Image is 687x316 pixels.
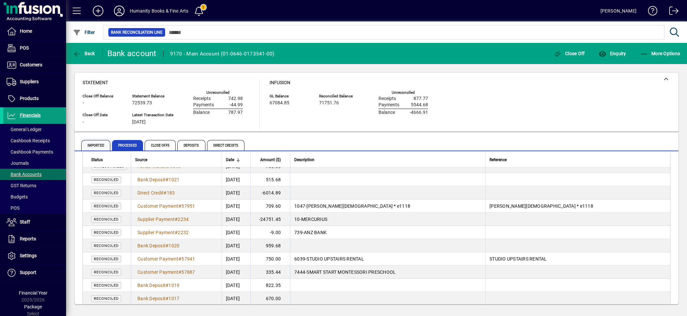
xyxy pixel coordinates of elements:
[94,270,119,274] span: Reconciled
[3,124,66,135] a: General Ledger
[7,183,36,188] span: GST Returns
[294,269,305,275] span: 7444
[303,230,304,235] span: -
[66,48,102,59] app-page-header-button: Back
[20,45,29,51] span: POS
[168,296,179,301] span: 1017
[3,214,66,230] a: Staff
[222,239,250,252] td: [DATE]
[135,268,198,276] a: Customer Payment#57887
[294,230,303,235] span: 739
[132,120,146,125] span: [DATE]
[137,190,163,195] span: Direct Credit
[230,102,243,108] span: -44.99
[3,74,66,90] a: Suppliers
[168,243,179,248] span: 1020
[165,296,168,301] span: #
[222,292,250,305] td: [DATE]
[181,256,195,262] span: 57941
[250,213,290,226] td: -24751.45
[226,156,234,163] span: Date
[83,120,84,125] span: -
[94,283,119,288] span: Reconciled
[130,6,189,16] div: Humanity Books & Fine Arts
[20,270,36,275] span: Support
[3,248,66,264] a: Settings
[294,256,305,262] span: 6039
[94,178,119,182] span: Reconciled
[3,135,66,146] a: Cashbook Receipts
[255,156,287,163] div: Amount ($)
[3,158,66,169] a: Journals
[260,156,281,163] span: Amount ($)
[173,164,181,169] span: 310
[300,217,301,222] span: -
[135,255,198,263] a: Customer Payment#57941
[7,194,28,199] span: Budgets
[7,149,53,155] span: Cashbook Payments
[319,94,359,98] span: Reconciled Balance
[3,90,66,107] a: Products
[137,283,165,288] span: Bank Deposit
[250,252,290,265] td: 750.00
[193,110,210,115] span: Balance
[3,146,66,158] a: Cashbook Payments
[600,6,636,16] div: [PERSON_NAME]
[94,191,119,195] span: Reconciled
[3,23,66,40] a: Home
[135,176,182,183] a: Bank Deposit#1021
[250,279,290,292] td: 822.35
[19,290,48,296] span: Financial Year
[193,102,214,108] span: Payments
[94,230,119,235] span: Reconciled
[379,96,396,101] span: Receipts
[489,156,507,163] span: Reference
[222,173,250,186] td: [DATE]
[135,202,198,210] a: Customer Payment#57951
[222,226,250,239] td: [DATE]
[643,1,658,23] a: Knowledge Base
[94,217,119,222] span: Reconciled
[71,48,97,59] button: Back
[489,256,547,262] span: STUDIO UPSTAIRS RENTAL
[222,199,250,213] td: [DATE]
[170,49,274,59] div: 9170 - Main Account (01-0646-0173541-00)
[250,173,290,186] td: 515.68
[638,48,682,59] button: More Options
[20,253,37,258] span: Settings
[177,140,205,151] span: Deposits
[165,243,168,248] span: #
[91,156,127,163] div: Status
[132,94,173,98] span: Statement Balance
[20,28,32,34] span: Home
[163,190,166,195] span: #
[20,113,41,118] span: Financials
[135,189,177,196] a: Direct Credit#183
[81,140,110,151] span: Imported
[135,295,182,302] a: Bank Deposit#1017
[88,5,109,17] button: Add
[3,264,66,281] a: Support
[3,169,66,180] a: Bank Accounts
[20,79,39,84] span: Suppliers
[598,51,626,56] span: Enquiry
[94,257,119,261] span: Reconciled
[181,269,195,275] span: 57887
[307,256,364,262] span: STUDIO UPSTAIRS RENTAL
[7,172,42,177] span: Bank Accounts
[301,217,327,222] span: MERCURIUS
[222,186,250,199] td: [DATE]
[109,5,130,17] button: Profile
[489,156,662,163] div: Reference
[250,226,290,239] td: -9.00
[181,203,195,209] span: 57951
[305,203,307,209] span: -
[222,252,250,265] td: [DATE]
[379,102,399,108] span: Payments
[222,213,250,226] td: [DATE]
[228,110,243,115] span: 787.97
[597,48,628,59] button: Enquiry
[175,230,178,235] span: #
[20,219,30,225] span: Staff
[83,94,122,98] span: Close Off Balance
